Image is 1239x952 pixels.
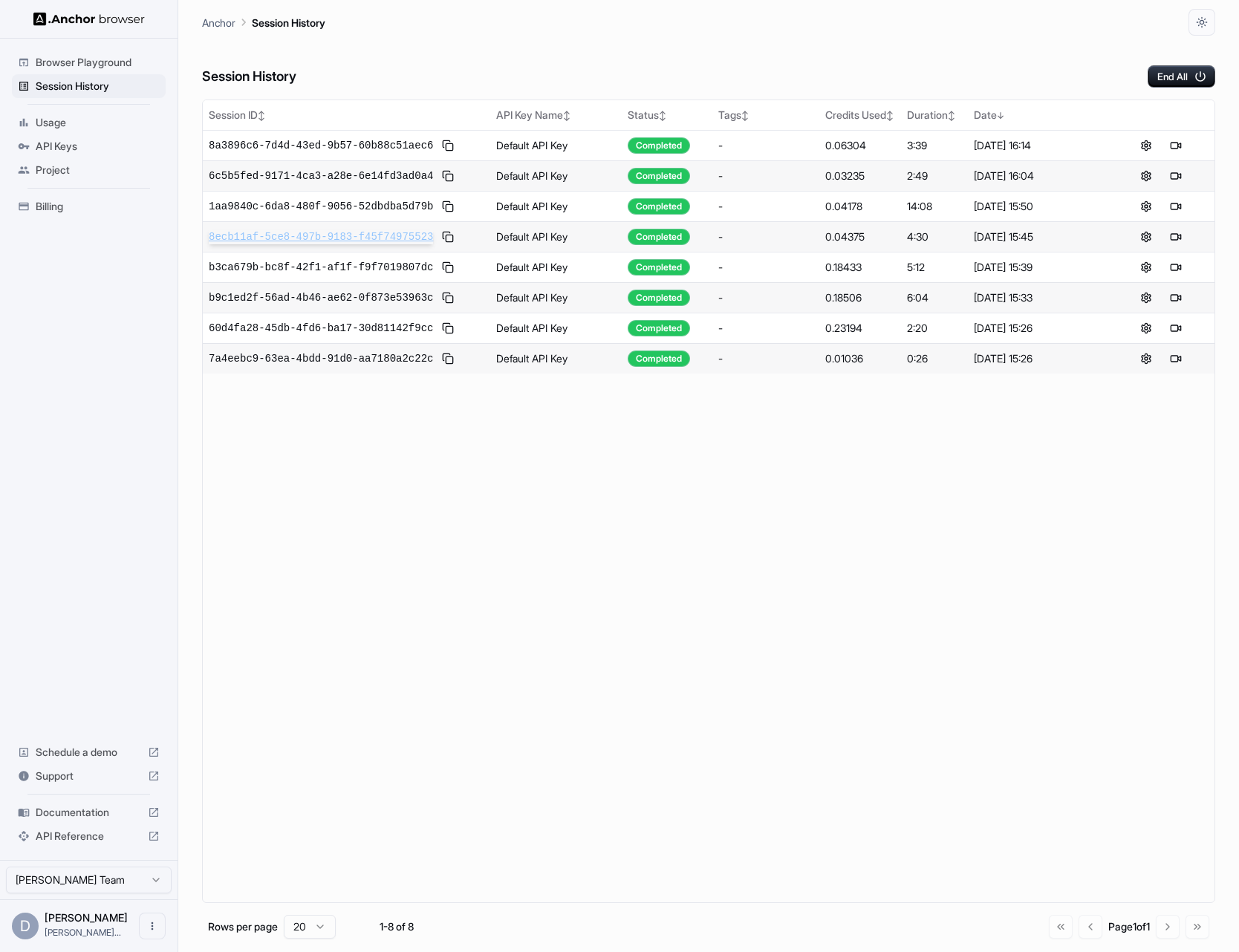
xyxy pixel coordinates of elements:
div: Project [12,158,166,182]
div: Completed [628,259,690,276]
div: Completed [628,137,690,154]
span: ↕ [741,110,749,121]
span: 8ecb11af-5ce8-497b-9183-f45f74975523 [209,229,433,244]
div: Billing [12,195,166,218]
div: - [718,351,813,366]
div: 2:49 [907,169,962,183]
span: API Keys [36,139,160,154]
td: Default API Key [490,252,622,282]
button: End All [1148,65,1215,88]
div: Completed [628,198,690,215]
div: 5:12 [907,260,962,275]
span: ↕ [886,110,894,121]
span: Usage [36,115,160,130]
div: Date [974,108,1102,123]
div: API Keys [12,134,166,158]
td: Default API Key [490,313,622,343]
div: Completed [628,351,690,367]
div: Schedule a demo [12,740,166,764]
div: Duration [907,108,962,123]
div: Completed [628,168,690,184]
div: 0.23194 [825,321,896,336]
span: 60d4fa28-45db-4fd6-ba17-30d81142f9cc [209,321,433,336]
td: Default API Key [490,191,622,221]
td: Default API Key [490,221,622,252]
div: 0.01036 [825,351,896,366]
div: 0.18506 [825,290,896,305]
div: Page 1 of 1 [1108,919,1150,934]
div: 0.03235 [825,169,896,183]
div: Completed [628,320,690,336]
span: Documentation [36,805,142,820]
p: Anchor [202,15,235,30]
span: Project [36,163,160,177]
div: Completed [628,229,690,245]
span: b3ca679b-bc8f-42f1-af1f-f9f7019807dc [209,260,433,275]
p: Rows per page [208,919,278,934]
div: 3:39 [907,138,962,153]
h6: Session History [202,66,296,88]
div: - [718,229,813,244]
div: - [718,290,813,305]
td: Default API Key [490,160,622,191]
div: Browser Playground [12,50,166,74]
div: Tags [718,108,813,123]
div: 0.04375 [825,229,896,244]
span: Schedule a demo [36,745,142,760]
div: 6:04 [907,290,962,305]
span: ↕ [258,110,265,121]
div: Session ID [209,108,484,123]
div: - [718,260,813,275]
span: ↕ [659,110,666,121]
span: daniele@sonicjobs.com [45,927,121,938]
button: Open menu [139,913,166,939]
div: 0.18433 [825,260,896,275]
div: - [718,138,813,153]
div: Session History [12,74,166,98]
div: Credits Used [825,108,896,123]
span: ↕ [563,110,570,121]
div: 4:30 [907,229,962,244]
div: 14:08 [907,199,962,214]
span: b9c1ed2f-56ad-4b46-ae62-0f873e53963c [209,290,433,305]
span: 8a3896c6-7d4d-43ed-9b57-60b88c51aec6 [209,138,433,153]
div: [DATE] 15:26 [974,321,1102,336]
div: API Reference [12,824,166,848]
div: [DATE] 15:33 [974,290,1102,305]
div: [DATE] 16:04 [974,169,1102,183]
div: Documentation [12,801,166,824]
p: Session History [252,15,325,30]
td: Default API Key [490,343,622,374]
div: 1-8 of 8 [360,919,434,934]
span: ↓ [997,110,1004,121]
span: Support [36,769,142,783]
span: API Reference [36,829,142,844]
div: [DATE] 15:39 [974,260,1102,275]
div: 2:20 [907,321,962,336]
div: - [718,199,813,214]
div: Support [12,764,166,788]
nav: breadcrumb [202,14,325,30]
div: [DATE] 15:26 [974,351,1102,366]
span: 7a4eebc9-63ea-4bdd-91d0-aa7180a2c22c [209,351,433,366]
div: - [718,169,813,183]
div: API Key Name [496,108,616,123]
span: Billing [36,199,160,214]
span: Daniele Piras [45,911,128,924]
span: Browser Playground [36,55,160,70]
span: ↕ [948,110,955,121]
div: [DATE] 15:50 [974,199,1102,214]
div: 0:26 [907,351,962,366]
span: 1aa9840c-6da8-480f-9056-52dbdba5d79b [209,199,433,214]
div: - [718,321,813,336]
td: Default API Key [490,130,622,160]
td: Default API Key [490,282,622,313]
div: Completed [628,290,690,306]
div: [DATE] 15:45 [974,229,1102,244]
div: D [12,913,39,939]
span: 6c5b5fed-9171-4ca3-a28e-6e14fd3ad0a4 [209,169,433,183]
div: 0.04178 [825,199,896,214]
div: Usage [12,111,166,134]
div: [DATE] 16:14 [974,138,1102,153]
span: Session History [36,79,160,94]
